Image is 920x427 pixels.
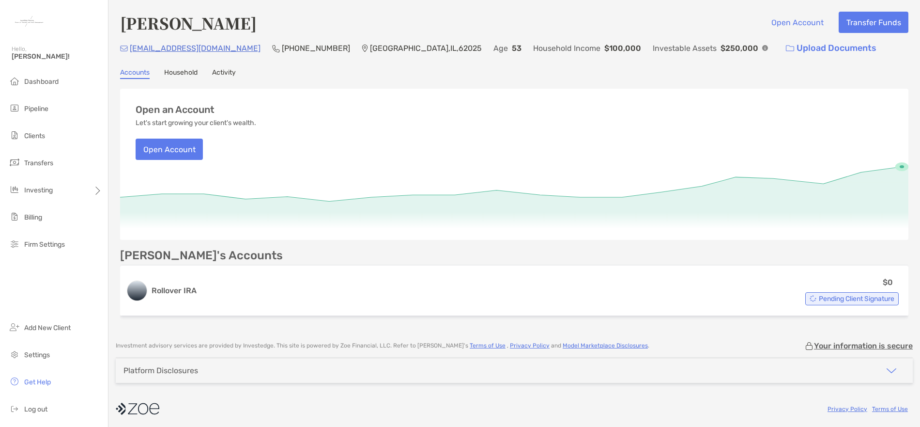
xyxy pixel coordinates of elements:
[24,186,53,194] span: Investing
[24,324,71,332] span: Add New Client
[9,321,20,333] img: add_new_client icon
[24,78,59,86] span: Dashboard
[764,12,831,33] button: Open Account
[24,405,47,413] span: Log out
[24,159,53,167] span: Transfers
[136,119,256,127] p: Let's start growing your client's wealth.
[282,42,350,54] p: [PHONE_NUMBER]
[762,45,768,51] img: Info Icon
[123,366,198,375] div: Platform Disclosures
[164,68,198,79] a: Household
[780,38,883,59] a: Upload Documents
[828,406,867,412] a: Privacy Policy
[136,104,215,115] h3: Open an Account
[510,342,550,349] a: Privacy Policy
[721,42,758,54] p: $250,000
[604,42,641,54] p: $100,000
[120,250,283,262] p: [PERSON_NAME]'s Accounts
[9,184,20,195] img: investing icon
[9,75,20,87] img: dashboard icon
[810,295,816,302] img: Account Status icon
[9,238,20,250] img: firm-settings icon
[152,285,711,297] h3: Rollover IRA
[883,276,893,288] p: $0
[533,42,600,54] p: Household Income
[9,376,20,387] img: get-help icon
[116,398,159,420] img: company logo
[886,365,897,377] img: icon arrow
[24,213,42,221] span: Billing
[127,281,147,300] img: logo account
[12,4,46,39] img: Zoe Logo
[272,45,280,52] img: Phone Icon
[9,403,20,414] img: logout icon
[9,348,20,360] img: settings icon
[12,52,102,61] span: [PERSON_NAME]!
[362,45,368,52] img: Location Icon
[24,378,51,386] span: Get Help
[24,240,65,249] span: Firm Settings
[116,342,649,349] p: Investment advisory services are provided by Investedge . This site is powered by Zoe Financial, ...
[9,129,20,141] img: clients icon
[24,351,50,359] span: Settings
[512,42,521,54] p: 53
[872,406,908,412] a: Terms of Use
[786,45,794,52] img: button icon
[370,42,482,54] p: [GEOGRAPHIC_DATA] , IL , 62025
[819,296,894,301] span: Pending Client Signature
[136,139,203,160] button: Open Account
[470,342,506,349] a: Terms of Use
[9,157,20,168] img: transfers icon
[653,42,717,54] p: Investable Assets
[814,341,913,350] p: Your information is secure
[212,68,236,79] a: Activity
[493,42,508,54] p: Age
[563,342,648,349] a: Model Marketplace Disclosures
[9,211,20,222] img: billing icon
[24,132,45,140] span: Clients
[120,68,150,79] a: Accounts
[839,12,908,33] button: Transfer Funds
[120,12,257,34] h4: [PERSON_NAME]
[120,46,128,51] img: Email Icon
[9,102,20,114] img: pipeline icon
[24,105,48,113] span: Pipeline
[130,42,261,54] p: [EMAIL_ADDRESS][DOMAIN_NAME]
